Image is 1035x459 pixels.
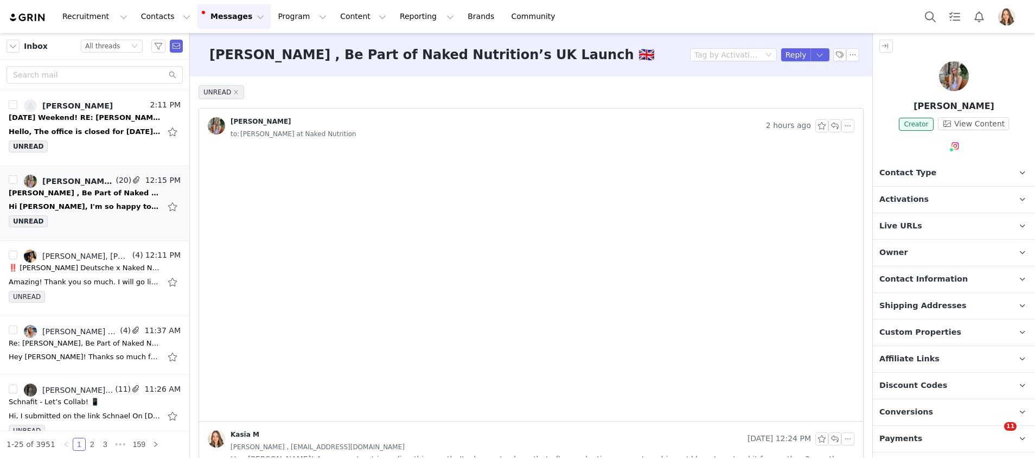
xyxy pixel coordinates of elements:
[938,117,1009,130] button: View Content
[9,112,161,123] div: Labor Day Weekend! RE: Eleonore 👀, We Love What We’ve Seen On Your Account!
[943,4,967,29] a: Tasks
[130,438,149,450] a: 159
[99,438,111,450] a: 3
[113,384,131,395] span: (11)
[879,194,929,206] span: Activations
[209,45,655,65] h3: [PERSON_NAME] , Be Part of Naked Nutrition’s UK Launch 🇬🇧
[781,48,811,61] button: Reply
[992,8,1026,25] button: Profile
[982,422,1008,448] iframe: Intercom live chat
[42,386,113,394] div: [PERSON_NAME] at Naked Nutrition, Schnafit
[197,4,271,29] button: Messages
[24,325,118,338] a: [PERSON_NAME] at Naked Nutrition, [PERSON_NAME], [PERSON_NAME]
[56,4,134,29] button: Recruitment
[112,438,129,451] span: •••
[879,327,961,339] span: Custom Properties
[998,8,1015,25] img: feb2e975-cc18-4de8-bf7b-79454d28779b.jfif
[42,252,130,260] div: [PERSON_NAME], [PERSON_NAME] at Naked Nutrition
[42,101,113,110] div: [PERSON_NAME]
[879,433,922,445] span: Payments
[765,52,772,59] i: icon: down
[63,441,69,448] i: icon: left
[85,40,120,52] div: All threads
[24,175,113,188] a: [PERSON_NAME], [PERSON_NAME] at Naked Nutrition
[9,352,161,362] div: Hey Siobhan! Thanks so much for getting back to me! To clarify, we're looking to build a long-ter...
[766,119,811,132] span: 2 hours ago
[879,273,968,285] span: Contact Information
[231,117,291,126] div: [PERSON_NAME]
[967,4,991,29] button: Notifications
[86,438,99,451] li: 2
[24,250,37,263] img: 96b1a92b-1557-4c4d-b290-8bc60bdfa9c3.jpg
[135,4,197,29] button: Contacts
[231,430,259,439] div: Kasia M
[24,384,113,397] a: [PERSON_NAME] at Naked Nutrition, Schnafit
[208,117,291,135] a: [PERSON_NAME]
[7,438,55,451] li: 1-25 of 3951
[694,49,758,60] div: Tag by Activation
[899,118,934,131] span: Creator
[112,438,129,451] li: Next 3 Pages
[208,117,225,135] img: ce864086-a3f2-452c-b5cc-031345a95ac3--s.jpg
[9,215,48,227] span: UNREAD
[879,380,947,392] span: Discount Codes
[233,90,239,95] i: icon: close
[7,66,183,84] input: Search mail
[42,177,113,186] div: [PERSON_NAME], [PERSON_NAME] at Naked Nutrition
[879,167,936,179] span: Contact Type
[951,142,960,150] img: instagram.svg
[24,384,37,397] img: f522d2cc-fa3e-4a85-b13f-4b5778c3dbbb.jpg
[939,61,969,91] img: Sophie
[9,397,99,407] div: Schnafit - Let’s Collab! 📱
[169,71,176,79] i: icon: search
[199,109,863,149] div: [PERSON_NAME] 2 hours agoto:[PERSON_NAME] at Naked Nutrition
[99,438,112,451] li: 3
[208,430,225,448] img: feb2e975-cc18-4de8-bf7b-79454d28779b.jfif
[748,432,811,445] span: [DATE] 12:24 PM
[42,327,118,336] div: [PERSON_NAME] at Naked Nutrition, [PERSON_NAME], [PERSON_NAME]
[24,325,37,338] img: 8d5e2fa5-c6cd-4d85-a7bc-29858205dcf2.jpg
[60,438,73,451] li: Previous Page
[9,126,161,137] div: Hello, The office is closed for Labor Day Weekend, we will be back on Tuesday September 2nd, Warm...
[879,406,933,418] span: Conversions
[9,425,45,437] span: UNREAD
[24,175,37,188] img: ce864086-a3f2-452c-b5cc-031345a95ac3--s.jpg
[199,85,244,99] span: UNREAD
[73,438,85,450] a: 1
[879,300,967,312] span: Shipping Addresses
[131,43,138,50] i: icon: down
[24,250,130,263] a: [PERSON_NAME], [PERSON_NAME] at Naked Nutrition
[461,4,504,29] a: Brands
[9,188,161,199] div: Sophie , Be Part of Naked Nutrition’s UK Launch 🇬🇧
[9,141,48,152] span: UNREAD
[9,12,47,23] img: grin logo
[9,411,161,422] div: Hi, I submitted on the link Schnael On Sep 1, 2025, at 5:00 AM, Kasia at Naked Nutrition <kasia@n...
[334,4,393,29] button: Content
[170,40,183,53] span: Send Email
[149,438,162,451] li: Next Page
[271,4,333,29] button: Program
[24,99,113,112] a: [PERSON_NAME]
[208,430,259,448] a: Kasia M
[879,353,940,365] span: Affiliate Links
[9,263,161,273] div: ‼️ Chloe Deutsche x Naked Nutrition - Your Deadline Is Today!
[918,4,942,29] button: Search
[505,4,567,29] a: Community
[1004,422,1017,431] span: 11
[231,441,405,453] span: [PERSON_NAME] , [EMAIL_ADDRESS][DOMAIN_NAME]
[9,201,161,212] div: Hi Kasia, I'm so happy to hear that you'd like to continue working together. I've really enjoyed ...
[152,441,159,448] i: icon: right
[73,438,86,451] li: 1
[879,247,908,259] span: Owner
[129,438,149,451] li: 159
[113,175,131,186] span: (20)
[9,291,45,303] span: UNREAD
[86,438,98,450] a: 2
[879,220,922,232] span: Live URLs
[9,338,161,349] div: Re: Kate, Be Part of Naked Nutrition’s UK/EU Launch
[118,325,131,336] span: (4)
[24,99,37,112] img: eb9dfebb-343e-44bb-9e20-6b618558dc50--s.jpg
[873,100,1035,113] p: [PERSON_NAME]
[24,41,48,52] span: Inbox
